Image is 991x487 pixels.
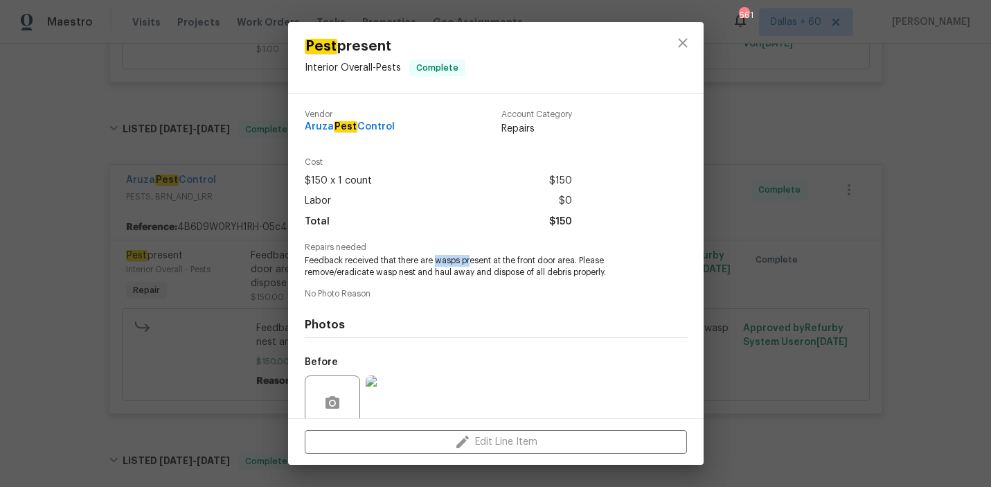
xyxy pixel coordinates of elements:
span: Aruza Control [305,122,395,132]
div: 661 [739,8,749,22]
span: Interior Overall - Pests [305,63,401,73]
h4: Photos [305,318,687,332]
span: Total [305,212,330,232]
span: $0 [559,191,572,211]
span: No Photo Reason [305,290,687,299]
h5: Before [305,357,338,367]
span: Complete [411,61,464,75]
span: Cost [305,158,572,167]
em: Pest [334,121,357,132]
span: present [305,39,465,54]
span: $150 [549,212,572,232]
span: $150 [549,171,572,191]
button: close [666,26,699,60]
span: Feedback received that there are wasps present at the front door area. Please remove/eradicate wa... [305,255,649,278]
span: Account Category [501,110,572,119]
span: Repairs [501,122,572,136]
span: Labor [305,191,331,211]
span: Vendor [305,110,395,119]
em: Pest [305,39,337,54]
span: $150 x 1 count [305,171,372,191]
span: Repairs needed [305,243,687,252]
